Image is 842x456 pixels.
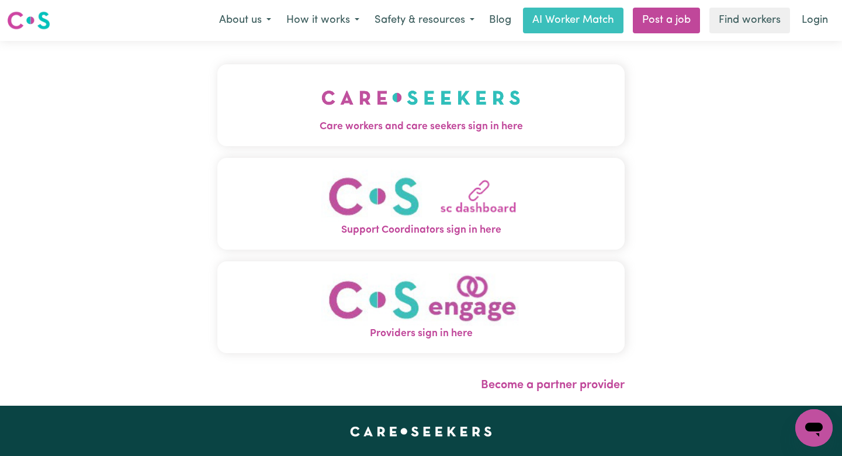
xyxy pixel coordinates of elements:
[217,119,625,134] span: Care workers and care seekers sign in here
[212,8,279,33] button: About us
[482,8,518,33] a: Blog
[633,8,700,33] a: Post a job
[7,7,50,34] a: Careseekers logo
[523,8,623,33] a: AI Worker Match
[7,10,50,31] img: Careseekers logo
[217,223,625,238] span: Support Coordinators sign in here
[217,158,625,250] button: Support Coordinators sign in here
[217,261,625,353] button: Providers sign in here
[279,8,367,33] button: How it works
[481,379,625,391] a: Become a partner provider
[795,8,835,33] a: Login
[217,64,625,146] button: Care workers and care seekers sign in here
[709,8,790,33] a: Find workers
[217,326,625,341] span: Providers sign in here
[795,409,833,447] iframe: Button to launch messaging window
[350,427,492,436] a: Careseekers home page
[367,8,482,33] button: Safety & resources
